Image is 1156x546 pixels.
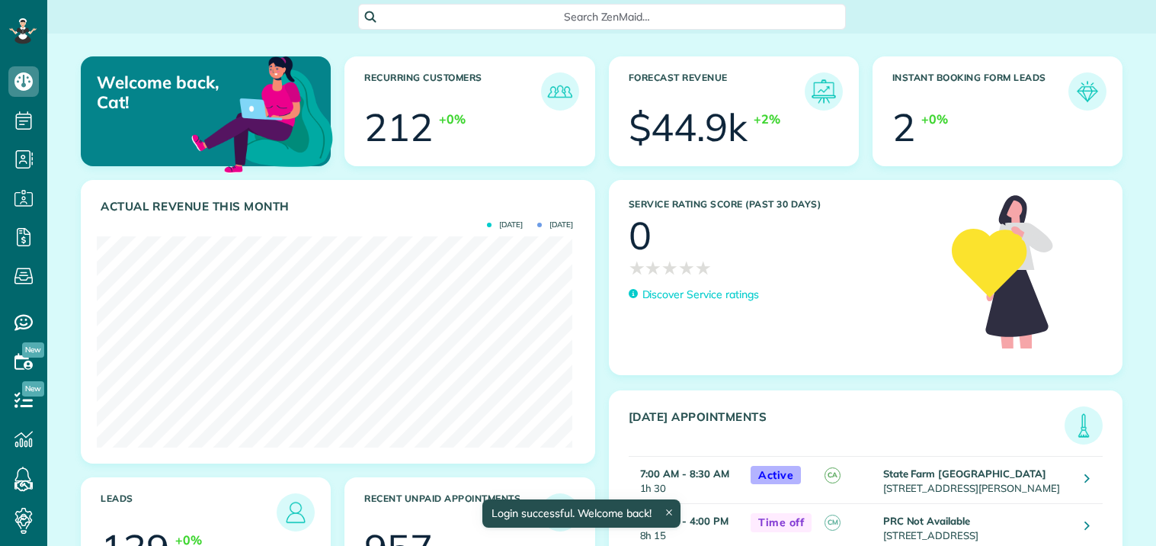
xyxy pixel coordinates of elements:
div: Login successful. Welcome back! [482,499,680,528]
img: icon_form_leads-04211a6a04a5b2264e4ee56bc0799ec3eb69b7e499cbb523a139df1d13a81ae0.png [1072,76,1103,107]
div: +0% [921,111,948,128]
img: icon_recurring_customers-cf858462ba22bcd05b5a5880d41d6543d210077de5bb9ebc9590e49fd87d84ed.png [545,76,575,107]
h3: Forecast Revenue [629,72,805,111]
span: [DATE] [537,221,573,229]
span: ★ [661,255,678,281]
span: Active [751,466,801,485]
span: New [22,342,44,358]
h3: Instant Booking Form Leads [892,72,1068,111]
p: Discover Service ratings [642,287,759,303]
p: Welcome back, Cat! [97,72,249,113]
h3: Actual Revenue this month [101,200,579,214]
div: +2% [754,111,780,128]
strong: 7:45 AM - 4:00 PM [640,515,729,527]
span: ★ [695,255,712,281]
img: icon_forecast_revenue-8c13a41c7ed35a8dcfafea3cbb826a0462acb37728057bba2d056411b612bbbe.png [809,76,839,107]
span: ★ [645,255,661,281]
h3: Leads [101,493,277,532]
img: icon_todays_appointments-901f7ab196bb0bea1936b74009e4eb5ffbc2d2711fa7634e0d609ed5ef32b18b.png [1068,410,1099,441]
td: 1h 30 [629,456,744,503]
h3: Recurring Customers [364,72,540,111]
strong: 7:00 AM - 8:30 AM [640,467,729,480]
img: icon_unpaid_appointments-47b8ce3997adf2238b356f14209ab4cced10bd1f174958f3ca8f1d0dd7fffeee.png [545,497,575,528]
span: Time off [751,513,812,532]
a: Discover Service ratings [629,287,759,303]
span: New [22,381,44,397]
td: [STREET_ADDRESS][PERSON_NAME] [879,456,1074,503]
h3: Recent unpaid appointments [364,493,540,532]
span: CM [825,515,841,531]
div: 2 [892,108,915,146]
h3: Service Rating score (past 30 days) [629,199,937,210]
span: ★ [678,255,695,281]
img: icon_leads-1bed01f49abd5b7fead27621c3d59655bb73ed531f8eeb49469d10e621d6b896.png [280,497,311,528]
div: +0% [439,111,466,128]
span: [DATE] [487,221,523,229]
img: dashboard_welcome-42a62b7d889689a78055ac9021e634bf52bae3f8056760290aed330b23ab8690.png [188,39,336,187]
span: CA [825,467,841,483]
span: ★ [629,255,645,281]
div: 212 [364,108,433,146]
h3: [DATE] Appointments [629,410,1065,445]
div: $44.9k [629,108,748,146]
strong: PRC Not Available [883,515,970,527]
div: 0 [629,217,652,255]
strong: State Farm [GEOGRAPHIC_DATA] [883,467,1046,480]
